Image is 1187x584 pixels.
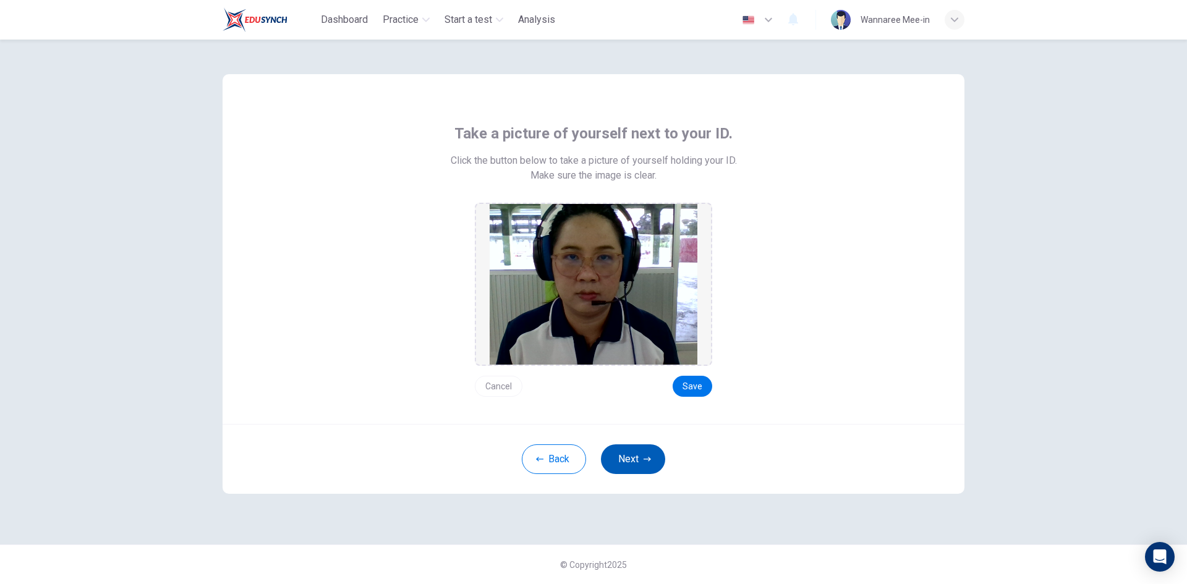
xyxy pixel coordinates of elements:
[475,376,522,397] button: Cancel
[530,168,657,183] span: Make sure the image is clear.
[440,9,508,31] button: Start a test
[601,444,665,474] button: Next
[316,9,373,31] button: Dashboard
[1145,542,1175,572] div: Open Intercom Messenger
[560,560,627,570] span: © Copyright 2025
[831,10,851,30] img: Profile picture
[673,376,712,397] button: Save
[522,444,586,474] button: Back
[861,12,930,27] div: Wannaree Mee-in
[451,153,737,168] span: Click the button below to take a picture of yourself holding your ID.
[223,7,287,32] img: Train Test logo
[383,12,419,27] span: Practice
[518,12,555,27] span: Analysis
[223,7,316,32] a: Train Test logo
[513,9,560,31] button: Analysis
[490,204,697,365] img: preview screemshot
[321,12,368,27] span: Dashboard
[741,15,756,25] img: en
[454,124,733,143] span: Take a picture of yourself next to your ID.
[445,12,492,27] span: Start a test
[378,9,435,31] button: Practice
